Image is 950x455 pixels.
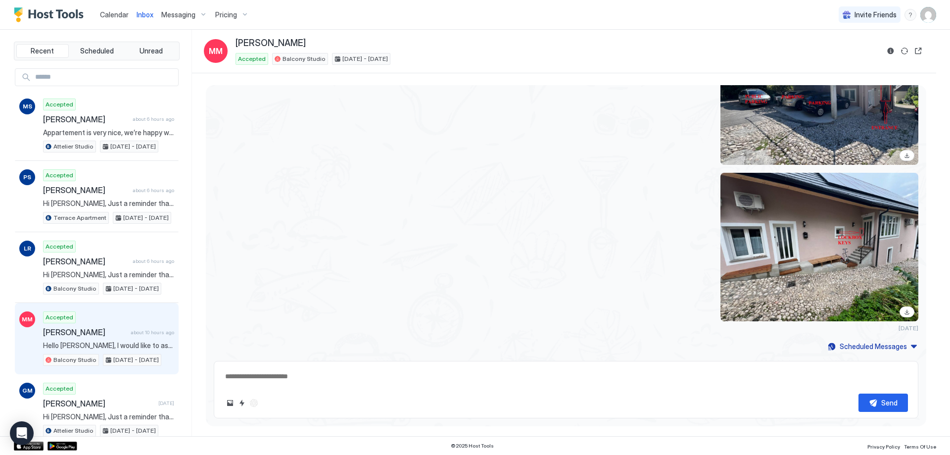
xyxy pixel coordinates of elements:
[855,10,897,19] span: Invite Friends
[133,187,174,194] span: about 6 hours ago
[100,10,129,19] span: Calendar
[46,313,73,322] span: Accepted
[840,341,907,352] div: Scheduled Messages
[342,54,388,63] span: [DATE] - [DATE]
[133,116,174,122] span: about 6 hours ago
[43,270,174,279] span: Hi [PERSON_NAME], Just a reminder that your check-out is [DATE]. Before you check-out please wash...
[900,150,914,161] a: Download
[47,442,77,451] a: Google Play Store
[236,38,306,49] span: [PERSON_NAME]
[22,315,33,324] span: MM
[14,7,88,22] a: Host Tools Logo
[31,69,178,86] input: Input Field
[899,45,910,57] button: Sync reservation
[113,284,159,293] span: [DATE] - [DATE]
[43,256,129,266] span: [PERSON_NAME]
[14,442,44,451] a: App Store
[43,399,154,408] span: [PERSON_NAME]
[885,45,897,57] button: Reservation information
[46,384,73,393] span: Accepted
[53,213,106,222] span: Terrace Apartment
[53,355,96,364] span: Balcony Studio
[140,47,163,55] span: Unread
[904,441,936,451] a: Terms Of Use
[720,173,918,321] div: View image
[451,443,494,449] span: © 2025 Host Tools
[224,397,236,409] button: Upload image
[826,340,918,353] button: Scheduled Messages
[14,42,180,60] div: tab-group
[23,102,32,111] span: MS
[912,45,924,57] button: Open reservation
[110,142,156,151] span: [DATE] - [DATE]
[53,426,94,435] span: Attelier Studio
[209,45,223,57] span: MM
[100,9,129,20] a: Calendar
[900,306,914,317] a: Download
[137,10,153,19] span: Inbox
[867,444,900,450] span: Privacy Policy
[24,244,31,253] span: LR
[43,412,174,421] span: Hi [PERSON_NAME], Just a reminder that your check-out is [DATE]. Before you check-out please wash...
[904,444,936,450] span: Terms Of Use
[10,421,34,445] div: Open Intercom Messenger
[158,400,174,406] span: [DATE]
[904,9,916,21] div: menu
[283,54,326,63] span: Balcony Studio
[131,329,174,336] span: about 10 hours ago
[137,9,153,20] a: Inbox
[720,16,918,165] div: View image
[80,47,114,55] span: Scheduled
[16,44,69,58] button: Recent
[43,327,127,337] span: [PERSON_NAME]
[43,128,174,137] span: Appartement is very nice, we’re happy with our choice!
[43,199,174,208] span: Hi [PERSON_NAME], Just a reminder that your check-out is [DATE]. Before you check-out please wash...
[133,258,174,264] span: about 6 hours ago
[46,100,73,109] span: Accepted
[53,142,94,151] span: Attelier Studio
[43,185,129,195] span: [PERSON_NAME]
[46,242,73,251] span: Accepted
[31,47,54,55] span: Recent
[53,284,96,293] span: Balcony Studio
[123,213,169,222] span: [DATE] - [DATE]
[43,114,129,124] span: [PERSON_NAME]
[161,10,195,19] span: Messaging
[46,171,73,180] span: Accepted
[238,54,266,63] span: Accepted
[71,44,123,58] button: Scheduled
[867,441,900,451] a: Privacy Policy
[899,324,918,332] span: [DATE]
[881,398,898,408] div: Send
[236,397,248,409] button: Quick reply
[110,426,156,435] span: [DATE] - [DATE]
[858,394,908,412] button: Send
[113,355,159,364] span: [DATE] - [DATE]
[125,44,177,58] button: Unread
[22,386,33,395] span: GM
[23,173,31,182] span: PS
[215,10,237,19] span: Pricing
[920,7,936,23] div: User profile
[43,341,174,350] span: Hello [PERSON_NAME], I would like to ask you for FRONT and BACK SIDE (clear photos on flat surfac...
